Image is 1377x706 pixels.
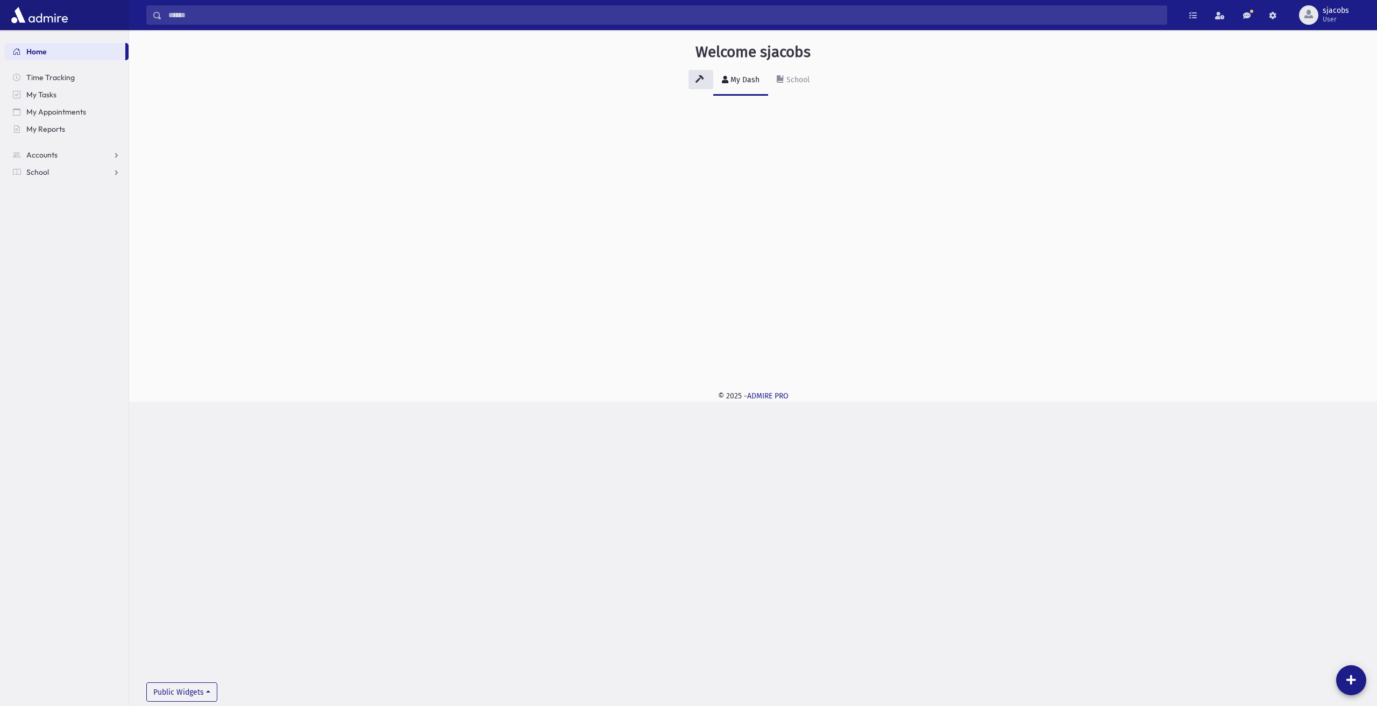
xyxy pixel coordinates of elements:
[146,390,1360,402] div: © 2025 -
[146,682,217,702] button: Public Widgets
[4,163,129,181] a: School
[784,75,810,84] div: School
[9,4,70,26] img: AdmirePro
[26,107,86,117] span: My Appointments
[26,124,65,134] span: My Reports
[4,103,129,120] a: My Appointments
[4,120,129,138] a: My Reports
[768,66,818,96] a: School
[162,5,1167,25] input: Search
[4,43,125,60] a: Home
[747,391,789,401] a: ADMIRE PRO
[4,86,129,103] a: My Tasks
[26,150,58,160] span: Accounts
[26,47,47,56] span: Home
[26,167,49,177] span: School
[26,90,56,99] span: My Tasks
[713,66,768,96] a: My Dash
[728,75,760,84] div: My Dash
[26,73,75,82] span: Time Tracking
[1323,6,1349,15] span: sjacobs
[1323,15,1349,24] span: User
[4,146,129,163] a: Accounts
[695,43,811,61] h3: Welcome sjacobs
[4,69,129,86] a: Time Tracking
